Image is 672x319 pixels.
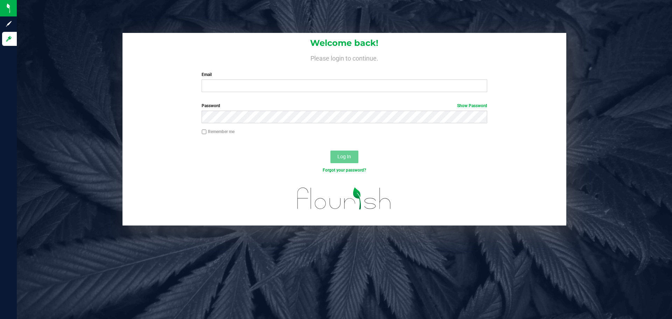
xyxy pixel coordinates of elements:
[122,53,566,62] h4: Please login to continue.
[337,154,351,159] span: Log In
[457,103,487,108] a: Show Password
[202,129,234,135] label: Remember me
[323,168,366,173] a: Forgot your password?
[122,39,566,48] h1: Welcome back!
[289,181,400,216] img: flourish_logo.svg
[5,20,12,27] inline-svg: Sign up
[202,103,220,108] span: Password
[202,71,487,78] label: Email
[5,35,12,42] inline-svg: Log in
[202,130,206,134] input: Remember me
[330,151,358,163] button: Log In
